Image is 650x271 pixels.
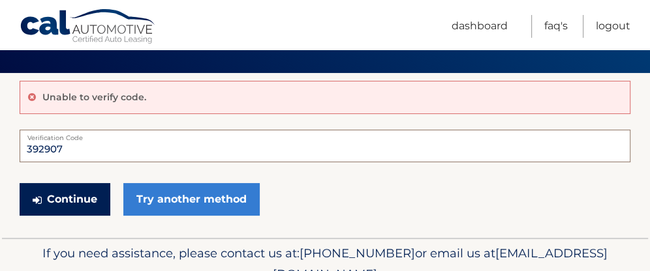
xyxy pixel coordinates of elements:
span: [PHONE_NUMBER] [300,246,415,261]
a: Cal Automotive [20,8,157,46]
a: Try another method [123,183,260,216]
a: FAQ's [544,15,568,38]
input: Verification Code [20,130,630,162]
button: Continue [20,183,110,216]
a: Logout [596,15,630,38]
a: Dashboard [452,15,508,38]
label: Verification Code [20,130,630,140]
p: Unable to verify code. [42,91,146,103]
